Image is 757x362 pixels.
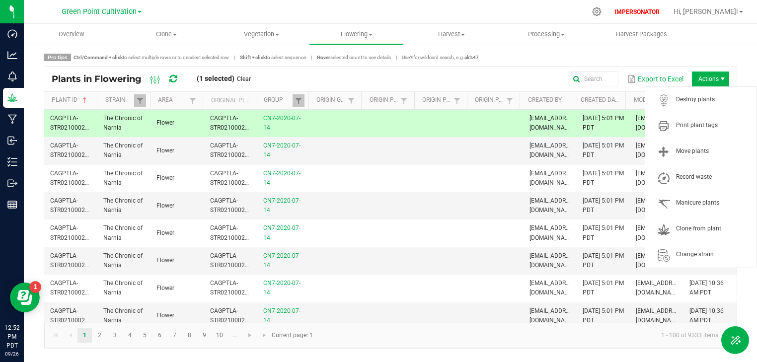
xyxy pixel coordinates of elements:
[123,328,137,343] a: Page 4
[317,55,391,60] span: selected count to see details
[676,147,751,155] span: Move plants
[676,250,751,259] span: Change strain
[210,142,259,158] span: CAGPTLA-STR02100022261
[676,224,751,233] span: Clone from plant
[591,7,603,16] div: Manage settings
[636,170,737,186] span: [EMAIL_ADDRESS][DOMAIN_NAME]_as_cmadden+1@flo
[210,252,259,269] span: CAGPTLA-STR02100022265
[213,328,227,343] a: Page 10
[50,170,99,186] span: CAGPTLA-STR02100022262
[674,7,738,15] span: Hi, [PERSON_NAME]!
[581,96,622,104] a: Created DateSortable
[309,24,404,45] a: Flowering
[237,75,251,83] a: Clear
[676,173,751,181] span: Record waste
[391,54,402,61] span: |
[610,7,664,16] p: IMPERSONATOR
[263,170,301,186] a: CN7-2020-07-14
[624,71,686,87] button: Export to Excel
[74,55,123,60] strong: Ctrl/Command + click
[500,30,594,39] span: Processing
[319,327,726,344] kendo-pager-info: 1 - 100 of 9333 items
[583,170,624,186] span: [DATE] 5:01 PM PDT
[210,280,259,296] span: CAGPTLA-STR02100022266
[530,197,578,214] span: [EMAIL_ADDRESS][DOMAIN_NAME]
[634,96,675,104] a: Modified BySortable
[402,55,479,60] span: Use for wildcard search, e.g.
[182,328,197,343] a: Page 8
[187,94,199,107] a: Filter
[530,142,578,158] span: [EMAIL_ADDRESS][DOMAIN_NAME]
[583,115,624,131] span: [DATE] 5:01 PM PDT
[50,307,99,324] span: CAGPTLA-STR02100022267
[583,142,624,158] span: [DATE] 5:01 PM PDT
[210,224,259,241] span: CAGPTLA-STR02100022264
[92,328,107,343] a: Page 2
[103,170,143,186] span: The Chronic of Narnia
[636,197,737,214] span: [EMAIL_ADDRESS][DOMAIN_NAME]_as_cmadden+1@flo
[676,95,751,104] span: Destroy plants
[4,323,19,350] p: 12:52 PM PDT
[530,252,578,269] span: [EMAIL_ADDRESS][DOMAIN_NAME]
[24,24,119,45] a: Overview
[451,94,463,107] a: Filter
[594,24,689,45] a: Harvest Packages
[316,96,345,104] a: Origin GroupSortable
[240,55,266,60] strong: Shift + click
[636,280,737,296] span: [EMAIL_ADDRESS][DOMAIN_NAME]_as_cmadden+1@flo
[156,285,174,291] span: Flower
[10,283,40,312] iframe: Resource center
[404,24,499,45] a: Harvest
[62,7,137,16] span: Green Point Cultivation
[156,119,174,126] span: Flower
[4,350,19,358] p: 09/26
[530,280,578,296] span: [EMAIL_ADDRESS][DOMAIN_NAME]
[210,307,259,324] span: CAGPTLA-STR02100022267
[293,94,304,107] a: Filter
[152,328,167,343] a: Page 6
[263,115,301,131] a: CN7-2020-07-14
[103,252,143,269] span: The Chronic of Narnia
[306,54,317,61] span: |
[197,328,212,343] a: Page 9
[240,55,306,60] span: to select sequence
[105,96,134,104] a: StrainSortable
[50,197,99,214] span: CAGPTLA-STR02100022263
[317,55,330,60] strong: Hover
[50,252,99,269] span: CAGPTLA-STR02100022265
[229,54,240,61] span: |
[243,328,257,343] a: Go to the next page
[156,257,174,264] span: Flower
[583,224,624,241] span: [DATE] 5:01 PM PDT
[422,96,451,104] a: Origin Package IDSortable
[103,197,143,214] span: The Chronic of Narnia
[227,328,242,343] a: Page 11
[504,94,516,107] a: Filter
[7,29,17,39] inline-svg: Dashboard
[689,280,724,296] span: [DATE] 10:36 AM PDT
[7,136,17,145] inline-svg: Inbound
[692,72,729,86] li: Actions
[530,115,578,131] span: [EMAIL_ADDRESS][DOMAIN_NAME]
[398,94,410,107] a: Filter
[636,142,737,158] span: [EMAIL_ADDRESS][DOMAIN_NAME]_as_cmadden+1@flo
[636,224,737,241] span: [EMAIL_ADDRESS][DOMAIN_NAME]_as_cmadden+1@flo
[264,96,293,104] a: GroupSortable
[138,328,152,343] a: Page 5
[50,224,99,241] span: CAGPTLA-STR02100022264
[370,96,398,104] a: Origin PlantSortable
[50,142,99,158] span: CAGPTLA-STR02100022261
[309,30,403,39] span: Flowering
[7,50,17,60] inline-svg: Analytics
[74,55,229,60] span: to select multiple rows or to deselect selected row
[156,229,174,236] span: Flower
[7,200,17,210] inline-svg: Reports
[263,280,301,296] a: CN7-2020-07-14
[410,55,413,60] strong: %
[263,252,301,269] a: CN7-2020-07-14
[676,121,751,130] span: Print plant tags
[119,24,214,45] a: Clone
[7,93,17,103] inline-svg: Grow
[464,55,479,60] strong: ak%47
